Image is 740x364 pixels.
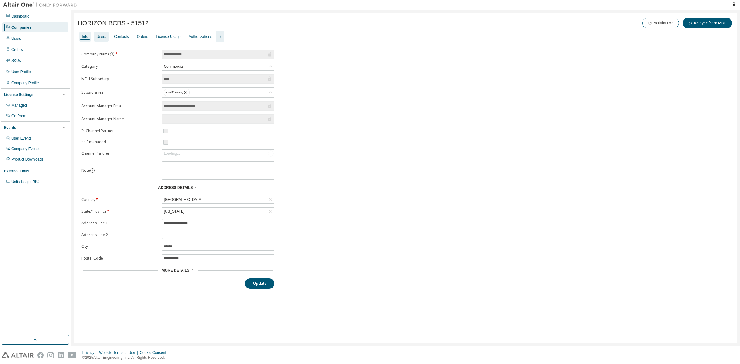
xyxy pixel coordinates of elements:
img: linkedin.svg [58,352,64,358]
label: Company Name [81,52,158,57]
div: User Events [11,136,31,141]
div: [US_STATE] [163,208,185,215]
span: Units Usage BI [11,180,40,184]
img: youtube.svg [68,352,77,358]
div: Authorizations [189,34,212,39]
div: Orders [11,47,23,52]
span: More Details [162,268,189,272]
div: solidThinking [164,89,190,96]
div: User Profile [11,69,31,74]
div: [GEOGRAPHIC_DATA] [163,196,203,203]
div: Privacy [82,350,99,355]
button: information [110,52,115,57]
img: facebook.svg [37,352,44,358]
label: Postal Code [81,256,158,261]
label: Self-managed [81,140,158,145]
div: Companies [11,25,31,30]
label: Address Line 1 [81,221,158,226]
label: MDH Subsidary [81,76,158,81]
label: Account Manager Email [81,104,158,108]
label: State/Province [81,209,158,214]
div: Loading... [162,150,274,157]
button: Update [245,278,274,289]
div: License Usage [156,34,180,39]
label: City [81,244,158,249]
div: Company Profile [11,80,39,85]
label: Note [81,168,90,173]
div: Users [11,36,21,41]
label: Channel Partner [81,151,158,156]
div: License Settings [4,92,33,97]
div: Managed [11,103,27,108]
span: Address Details [158,186,193,190]
div: External Links [4,169,29,174]
div: Orders [137,34,148,39]
div: Commercial [163,63,184,70]
div: On Prem [11,113,26,118]
p: © 2025 Altair Engineering, Inc. All Rights Reserved. [82,355,170,360]
div: Loading... [164,151,180,156]
label: Account Manager Name [81,117,158,121]
label: Address Line 2 [81,232,158,237]
div: Cookie Consent [140,350,170,355]
div: Dashboard [11,14,30,19]
div: [US_STATE] [162,208,274,215]
img: instagram.svg [47,352,54,358]
div: Website Terms of Use [99,350,140,355]
div: [GEOGRAPHIC_DATA] [162,196,274,203]
label: Is Channel Partner [81,129,158,133]
div: Product Downloads [11,157,43,162]
button: Re-sync from MDH [683,18,732,28]
button: information [90,168,95,173]
label: Country [81,197,158,202]
div: Events [4,125,16,130]
span: HORIZON BCBS - 51512 [78,20,149,27]
img: altair_logo.svg [2,352,34,358]
label: Subsidiaries [81,90,158,95]
div: Info [82,34,88,39]
div: Users [97,34,106,39]
div: Company Events [11,146,39,151]
div: SKUs [11,58,21,63]
div: Contacts [114,34,129,39]
img: Altair One [3,2,80,8]
button: Activity Log [642,18,679,28]
div: Commercial [162,63,274,70]
label: Category [81,64,158,69]
div: solidThinking [162,88,274,97]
